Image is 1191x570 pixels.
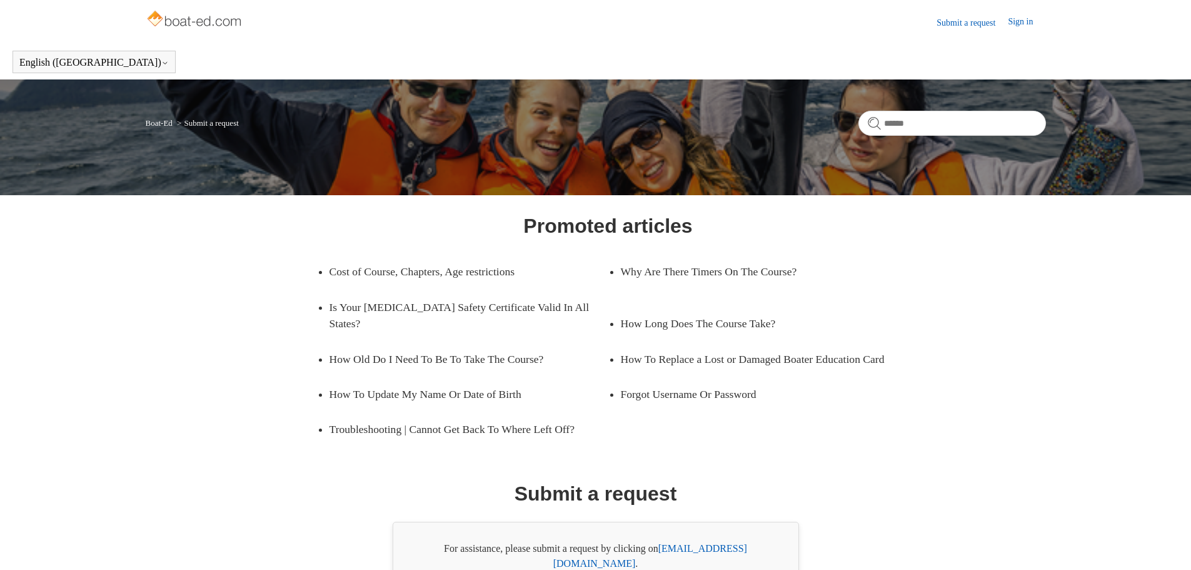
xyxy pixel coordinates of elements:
div: Live chat [1149,528,1182,561]
h1: Submit a request [515,479,677,509]
button: English ([GEOGRAPHIC_DATA]) [19,57,169,68]
a: Boat-Ed [146,118,173,128]
a: Is Your [MEDICAL_DATA] Safety Certificate Valid In All States? [329,290,608,342]
a: How To Replace a Lost or Damaged Boater Education Card [621,342,900,377]
a: Cost of Course, Chapters, Age restrictions [329,254,590,289]
input: Search [858,111,1046,136]
a: How Old Do I Need To Be To Take The Course? [329,342,590,377]
a: Why Are There Timers On The Course? [621,254,881,289]
li: Boat-Ed [146,118,175,128]
a: How To Update My Name Or Date of Birth [329,377,590,412]
a: Forgot Username Or Password [621,377,881,412]
a: Troubleshooting | Cannot Get Back To Where Left Off? [329,412,608,447]
h1: Promoted articles [523,211,692,241]
a: How Long Does The Course Take? [621,306,881,341]
a: Submit a request [937,16,1008,29]
img: Boat-Ed Help Center home page [146,8,245,33]
a: Sign in [1008,15,1045,30]
li: Submit a request [174,118,239,128]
